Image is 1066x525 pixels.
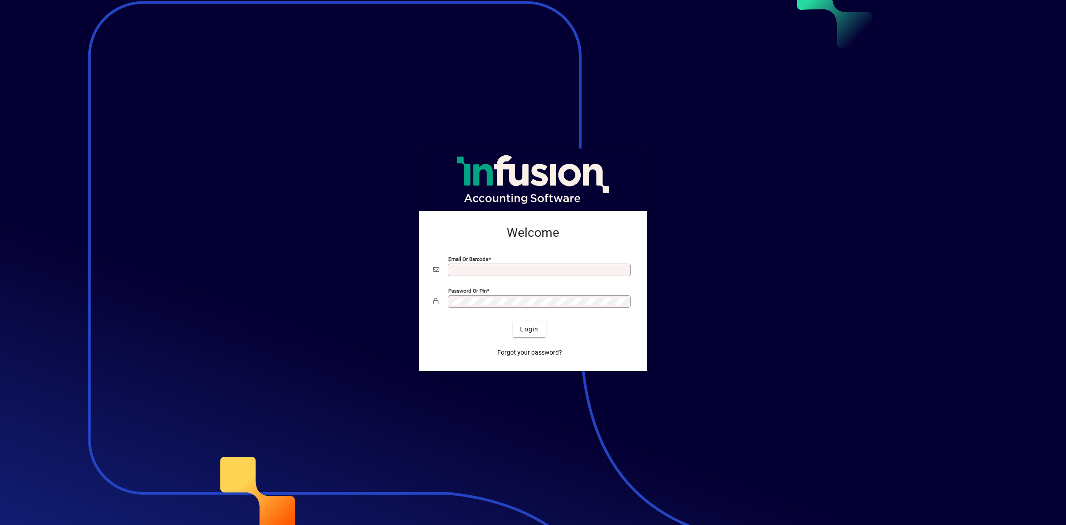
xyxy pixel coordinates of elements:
[497,348,562,357] span: Forgot your password?
[520,325,538,334] span: Login
[494,344,566,360] a: Forgot your password?
[433,225,633,240] h2: Welcome
[513,321,545,337] button: Login
[448,256,488,262] mat-label: Email or Barcode
[448,288,487,294] mat-label: Password or Pin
